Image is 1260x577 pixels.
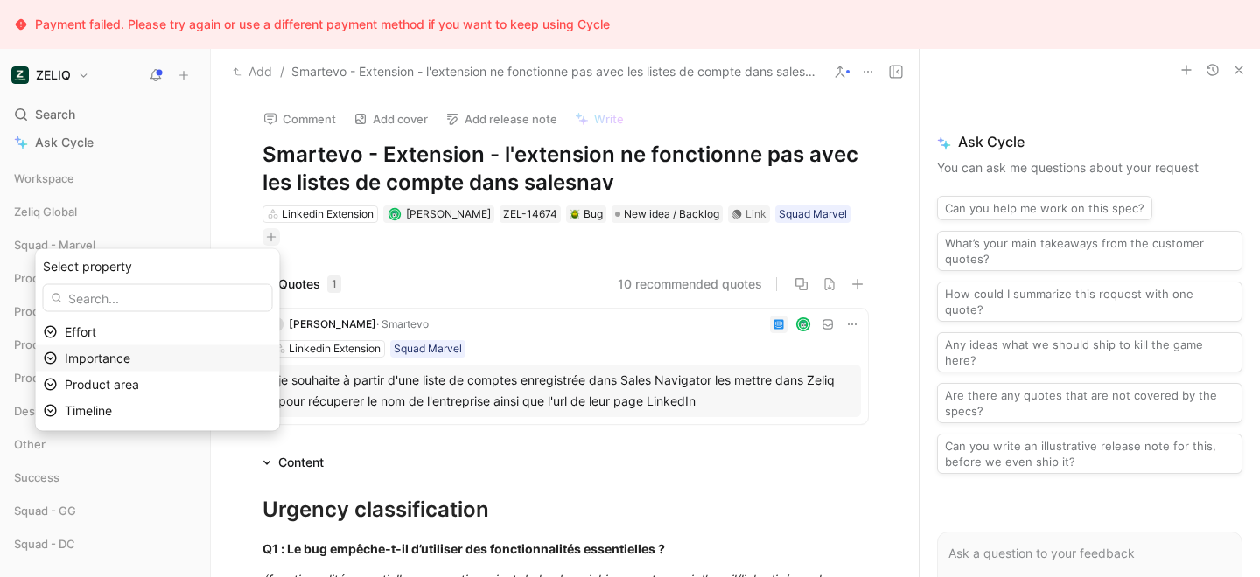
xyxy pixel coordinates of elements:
span: Select property [43,256,132,277]
span: Importance [65,351,130,365]
span: Timeline [65,403,112,418]
span: Effort [65,324,96,339]
span: Product area [65,377,139,392]
input: Search... [43,284,273,312]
